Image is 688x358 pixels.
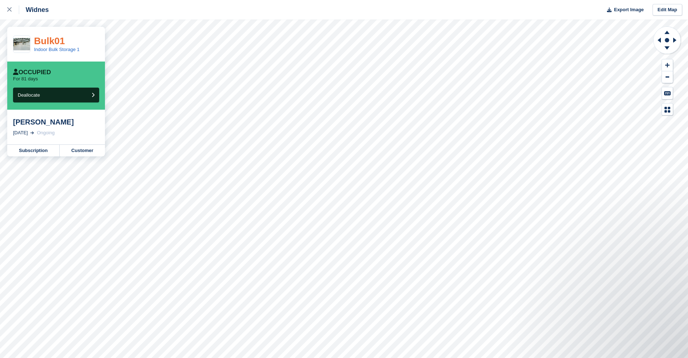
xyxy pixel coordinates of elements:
button: Map Legend [662,104,673,115]
img: Bulk%20Storage.jpg [13,38,30,51]
p: For 81 days [13,76,38,82]
button: Deallocate [13,88,99,102]
div: Ongoing [37,129,55,136]
button: Zoom Out [662,71,673,83]
a: Indoor Bulk Storage 1 [34,47,80,52]
a: Edit Map [653,4,682,16]
button: Export Image [603,4,644,16]
button: Keyboard Shortcuts [662,87,673,99]
div: [DATE] [13,129,28,136]
div: Occupied [13,69,51,76]
a: Bulk01 [34,35,65,46]
div: Widnes [19,5,49,14]
img: arrow-right-light-icn-cde0832a797a2874e46488d9cf13f60e5c3a73dbe684e267c42b8395dfbc2abf.svg [30,131,34,134]
span: Export Image [614,6,643,13]
div: [PERSON_NAME] [13,118,99,126]
button: Zoom In [662,59,673,71]
span: Deallocate [18,92,40,98]
a: Customer [60,145,105,156]
a: Subscription [7,145,60,156]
